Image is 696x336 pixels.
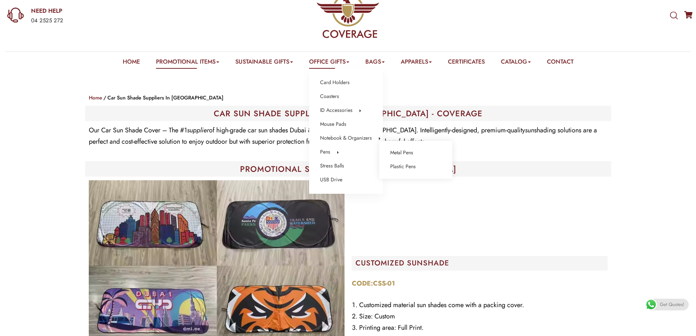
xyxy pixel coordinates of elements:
p: Our Car Sun Shade Cover – The #1 of high-grade car sun shades Dubai & car sun shade [GEOGRAPHIC_D... [89,125,608,147]
a: Sustainable Gifts [235,57,293,69]
a: Office Gifts [309,57,349,69]
a: Bags [365,57,385,69]
a: Metal Pens [390,148,413,158]
a: Catalog [501,57,531,69]
li: Car Sun Shade Suppliers in [GEOGRAPHIC_DATA] [102,93,224,102]
h1: PROMOTIONAL SUNSHADES IN [GEOGRAPHIC_DATA] [89,165,608,173]
span: Get Quotes! [660,299,684,310]
em: sun [525,125,534,135]
span: Customized material sun shades come with a packing cover. [359,300,524,310]
a: Plastic Pens [390,162,416,171]
a: Promotional Items [156,57,219,69]
a: Card Holders [320,78,350,87]
a: Pens [320,147,330,157]
div: 04 2525 272 [31,16,228,26]
strong: CODE: -01 [352,279,395,288]
a: Certificates [448,57,485,69]
a: NEED HELP [31,7,228,15]
h1: CAR SUN SHADE SUPPLIERS IN [GEOGRAPHIC_DATA] - COVERAGE [89,109,608,117]
em: supplier [187,125,209,135]
a: Stress Balls [320,161,344,171]
a: Contact [547,57,574,69]
a: Home [123,57,140,69]
h2: CUSTOMIZED SUNSHADE [355,260,608,267]
span: CSS [373,279,386,288]
a: Home [89,94,102,101]
a: Coasters [320,92,339,101]
a: Apparels [401,57,432,69]
a: USB Drive [320,175,342,185]
span: Size: Custom [359,312,395,321]
a: Notebook & Organizers [320,133,372,143]
span: Printing area: Full Print. [359,323,423,332]
a: Mouse Pads [320,120,346,129]
a: ID Accessories [320,106,353,115]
